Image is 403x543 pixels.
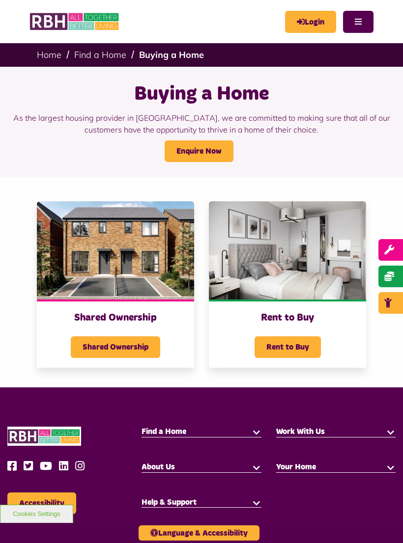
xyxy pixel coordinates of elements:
[359,499,403,543] iframe: Netcall Web Assistant for live chat
[7,492,76,514] button: Accessibility
[37,201,194,368] a: Shared Ownership Shared Ownership
[47,311,184,324] h3: Shared Ownership
[209,201,366,299] img: Bedroom Cottons
[142,498,197,506] span: Help & Support
[255,336,321,358] span: Rent to Buy
[37,201,194,299] img: Cottons Resized
[209,201,366,368] a: Rent to Buy Rent to Buy
[343,11,374,33] button: Navigation
[74,49,126,60] a: Find a Home
[12,107,391,140] p: As the largest housing provider in [GEOGRAPHIC_DATA], we are committed to making sure that all of...
[142,463,175,471] span: About Us
[29,10,120,33] img: RBH
[139,525,259,541] button: Language & Accessibility
[165,140,233,162] a: Enquire Now
[219,311,356,324] h3: Rent to Buy
[285,11,336,33] a: MyRBH
[276,428,325,435] span: Work With Us
[276,463,316,471] span: Your Home
[142,428,186,435] span: Find a Home
[71,336,160,358] span: Shared Ownership
[12,81,391,107] h1: Buying a Home
[7,427,81,446] img: RBH
[139,49,204,60] a: Buying a Home
[37,49,61,60] a: Home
